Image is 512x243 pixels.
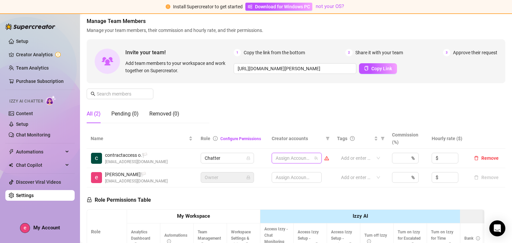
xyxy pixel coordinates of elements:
button: Copy Link [359,63,397,74]
span: [EMAIL_ADDRESS][DOMAIN_NAME] [105,159,168,165]
a: Chat Monitoring [16,132,50,137]
span: info-circle [213,136,218,141]
span: Manage your team members, their commission and hourly rate, and their permissions. [87,27,505,34]
span: contractaccess o. 🏳️ [105,151,168,159]
a: Discover Viral Videos [16,179,61,185]
a: Purchase Subscription [16,79,64,84]
a: Setup [16,122,28,127]
span: Bank [464,236,480,241]
th: Name [87,128,197,149]
span: delete [474,156,479,160]
th: Hourly rate ($) [428,128,467,149]
span: search [91,92,95,96]
img: emmie bunnie [91,172,102,183]
span: exclamation-circle [166,4,170,9]
div: Open Intercom Messenger [489,220,505,236]
span: copy [364,66,369,71]
span: [PERSON_NAME] 🏳️ [105,171,168,178]
span: Remove [481,155,499,161]
span: Copy the link from the bottom [244,49,305,56]
span: filter [381,136,385,140]
span: Approve their request [453,49,497,56]
img: Chat Copilot [9,163,13,167]
span: warning [324,156,329,160]
span: Copy Link [371,66,392,71]
img: AI Chatter [46,96,56,105]
span: Chatter [205,153,250,163]
span: lock [246,156,250,160]
span: filter [379,133,386,143]
span: team [314,156,318,160]
a: Creator Analytics exclamation-circle [16,49,69,60]
button: Remove [471,154,501,162]
img: logo-BBDzfeDw.svg [5,23,55,30]
span: Download for Windows PC [255,3,310,10]
span: lock [87,197,92,202]
span: info-circle [476,236,480,240]
strong: Izzy AI [353,213,368,219]
span: Automations [16,146,63,157]
input: Search members [97,90,144,98]
span: question-circle [350,136,355,141]
div: All (2) [87,110,101,118]
img: contractaccess ofai [91,153,102,164]
span: lock [246,175,250,179]
span: Invite your team! [125,48,234,57]
span: filter [324,133,331,143]
span: Name [91,135,187,142]
a: Settings [16,193,34,198]
span: Share it with your team [355,49,403,56]
span: Tags [337,135,347,142]
span: Owner [205,172,250,182]
a: Content [16,111,33,116]
span: 3 [443,49,450,56]
button: Remove [471,173,501,181]
span: Role [201,136,210,141]
span: My Account [33,225,60,231]
span: Add team members to your workspace and work together on Supercreator. [125,60,231,74]
span: Install Supercreator to get started [173,4,243,9]
a: Download for Windows PC [245,3,312,11]
a: Configure Permissions [220,136,261,141]
span: filter [326,136,330,140]
span: Creator accounts [272,135,323,142]
span: 1 [234,49,241,56]
div: Removed (0) [149,110,179,118]
span: Izzy AI Chatter [9,98,43,105]
th: Commission (%) [388,128,428,149]
a: not your OS? [316,3,344,9]
strong: My Workspace [177,213,210,219]
h5: Role Permissions Table [87,196,151,204]
a: Team Analytics [16,65,49,71]
span: Chat Copilot [16,160,63,170]
span: windows [248,4,252,9]
span: [EMAIL_ADDRESS][DOMAIN_NAME] [105,178,168,184]
span: 2 [345,49,353,56]
span: thunderbolt [9,149,14,154]
img: ACg8ocK7Uf2dYUC04IGH_x601bxJWRX_SL5e4btFVq_6p4rZM36JaQ=s96-c [20,223,30,233]
a: Setup [16,39,28,44]
span: Manage Team Members [87,17,505,25]
div: Pending (0) [111,110,139,118]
